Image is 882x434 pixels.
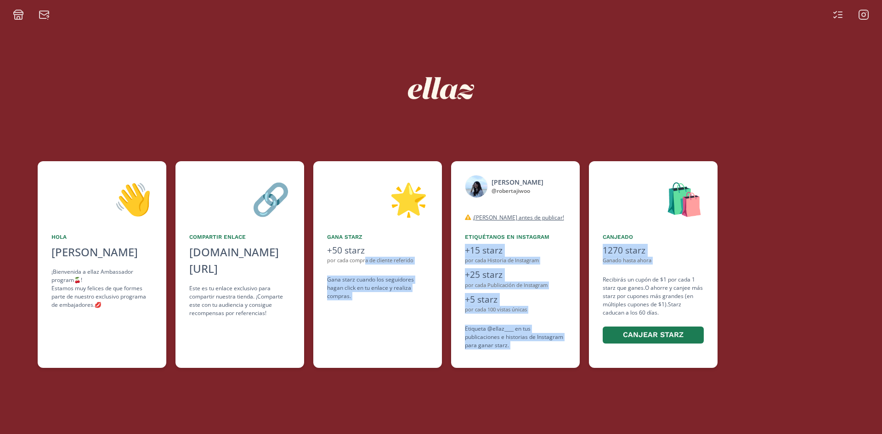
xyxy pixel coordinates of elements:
[327,233,428,241] div: Gana starz
[603,257,704,265] div: Ganado hasta ahora
[603,233,704,241] div: Canjeado
[465,175,488,198] img: 553519426_18531095272031687_9108109319303814463_n.jpg
[465,306,566,314] div: por cada 100 vistas únicas
[473,214,564,221] u: ¡[PERSON_NAME] antes de publicar!
[51,268,153,309] div: ¡Bienvenida a ellaz Ambassador program🍒! Estamos muy felices de que formes parte de nuestro exclu...
[492,187,543,195] div: @ robertajiwoo
[603,175,704,222] div: 🛍️
[465,293,566,306] div: +5 starz
[465,257,566,265] div: por cada Historia de Instagram
[465,244,566,257] div: +15 starz
[603,327,704,344] button: Canjear starz
[492,177,543,187] div: [PERSON_NAME]
[189,244,290,277] div: [DOMAIN_NAME][URL]
[189,175,290,222] div: 🔗
[603,276,704,345] div: Recibirás un cupón de $1 por cada 1 starz que ganes. O ahorre y canjee más starz por cupones más ...
[603,244,704,257] div: 1270 starz
[465,233,566,241] div: Etiquétanos en Instagram
[51,244,153,260] div: [PERSON_NAME]
[400,47,482,130] img: nKmKAABZpYV7
[465,282,566,289] div: por cada Publicación de Instagram
[51,175,153,222] div: 👋
[465,268,566,282] div: +25 starz
[327,276,428,300] div: Gana starz cuando los seguidores hagan click en tu enlace y realiza compras .
[51,233,153,241] div: Hola
[327,175,428,222] div: 🌟
[327,257,428,265] div: por cada compra de cliente referido
[189,284,290,317] div: Este es tu enlace exclusivo para compartir nuestra tienda. ¡Comparte este con tu audiencia y cons...
[465,325,566,349] div: Etiqueta @ellaz____ en tus publicaciones e historias de Instagram para ganar starz.
[189,233,290,241] div: Compartir Enlace
[327,244,428,257] div: +50 starz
